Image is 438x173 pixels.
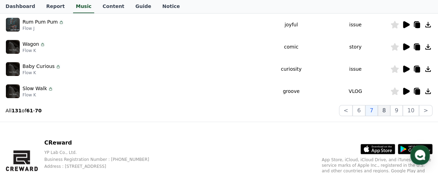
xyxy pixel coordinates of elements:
[23,92,53,98] p: Flow K
[6,84,20,98] img: music
[26,108,33,113] strong: 61
[339,105,352,116] button: <
[44,157,160,162] p: Business Registration Number : [PHONE_NUMBER]
[320,36,390,58] td: story
[365,105,378,116] button: 7
[44,139,160,147] p: CReward
[102,126,119,131] span: Settings
[262,14,320,36] td: joyful
[352,105,365,116] button: 6
[378,105,390,116] button: 8
[320,14,390,36] td: issue
[23,70,61,76] p: Flow K
[35,108,42,113] strong: 70
[6,40,20,54] img: music
[23,41,39,48] p: Wagon
[23,85,47,92] p: Slow Walk
[44,164,160,169] p: Address : [STREET_ADDRESS]
[262,58,320,80] td: curiosity
[262,80,320,102] td: groove
[23,48,45,53] p: Flow K
[46,115,89,133] a: Messages
[320,80,390,102] td: VLOG
[11,108,21,113] strong: 131
[320,58,390,80] td: issue
[89,115,133,133] a: Settings
[23,18,58,26] p: Rum Pum Pum
[18,126,30,131] span: Home
[262,36,320,58] td: comic
[419,105,432,116] button: >
[403,105,419,116] button: 10
[6,107,42,114] p: All of -
[57,126,78,132] span: Messages
[44,150,160,155] p: YP Lab Co., Ltd.
[6,18,20,32] img: music
[390,105,403,116] button: 9
[2,115,46,133] a: Home
[6,62,20,76] img: music
[23,26,64,31] p: Flow J
[23,63,55,70] p: Baby Curious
